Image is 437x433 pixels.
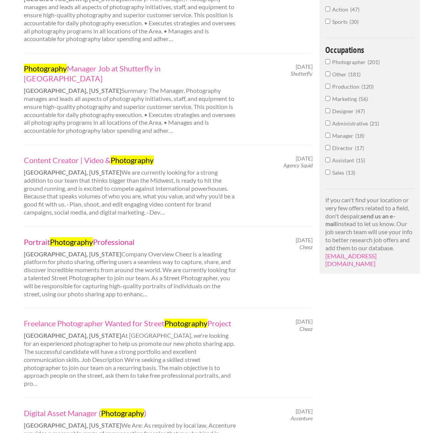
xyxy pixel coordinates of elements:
em: Accenture [291,415,313,421]
a: Content Creator | Video &Photography [24,155,237,165]
span: Designer [332,108,356,114]
input: Other181 [325,71,330,76]
strong: [GEOGRAPHIC_DATA], [US_STATE] [24,169,121,176]
a: PortraitPhotographyProfessional [24,237,237,247]
input: Administrative21 [325,121,330,126]
span: Director [332,145,355,151]
input: Assistant15 [325,157,330,162]
span: 17 [355,145,364,151]
strong: [GEOGRAPHIC_DATA], [US_STATE] [24,421,121,429]
span: 18 [355,132,364,139]
input: Sales13 [325,170,330,175]
span: Other [332,71,348,78]
em: Cheez [300,244,313,250]
span: Production [332,83,361,90]
input: Manager18 [325,133,330,138]
input: Marketing56 [325,96,330,101]
input: Photographer201 [325,59,330,64]
strong: [GEOGRAPHIC_DATA], [US_STATE] [24,332,121,339]
mark: Photography [111,155,154,165]
span: Action [332,6,350,13]
span: 30 [349,18,359,25]
em: Cheez [300,326,313,332]
span: Sales [332,169,346,176]
mark: Photography [101,408,144,418]
span: Administrative [332,120,370,127]
span: [DATE] [296,318,313,325]
p: If you can't find your location or very few offers related to a field, don't despair, instead to ... [325,196,415,268]
h4: Occupations [325,45,415,54]
a: Digital Asset Manager (Photography) [24,408,237,418]
span: 21 [370,120,379,127]
span: 15 [356,157,365,164]
mark: Photography [24,64,67,73]
input: Sports30 [325,19,330,24]
a: Freelance Photographer Wanted for StreetPhotographyProject [24,318,237,328]
span: [DATE] [296,408,313,415]
span: 56 [359,96,368,102]
span: Sports [332,18,349,25]
mark: Photography [164,319,207,328]
div: At [GEOGRAPHIC_DATA], we're looking for an experienced photographer to help us promote our new ph... [17,318,244,388]
span: 201 [367,59,380,65]
input: Action47 [325,7,330,12]
span: 120 [361,83,374,90]
span: 47 [356,108,365,114]
a: PhotographyManager Job at Shutterfly in [GEOGRAPHIC_DATA] [24,63,237,83]
span: Assistant [332,157,356,164]
strong: [GEOGRAPHIC_DATA], [US_STATE] [24,250,121,258]
strong: send us an e-mail [325,212,396,228]
div: We are currently looking for a strong addition to our team that thinks bigger than the Midwest, i... [17,155,244,216]
span: 47 [350,6,359,13]
strong: [GEOGRAPHIC_DATA], [US_STATE] [24,87,121,94]
a: [EMAIL_ADDRESS][DOMAIN_NAME] [325,252,377,268]
span: [DATE] [296,237,313,244]
input: Production120 [325,84,330,89]
span: [DATE] [296,63,313,70]
div: Summary: The Manager, Photography manages and leads all aspects of photography initiatives, staff... [17,63,244,135]
span: Manager [332,132,355,139]
span: Marketing [332,96,359,102]
span: 181 [348,71,361,78]
mark: Photography [50,237,93,246]
span: [DATE] [296,155,313,162]
input: Director17 [325,145,330,150]
span: 13 [346,169,355,176]
div: Company Overview Cheez is a leading platform for photo sharing, offering users a seamless way to ... [17,237,244,298]
input: Designer47 [325,108,330,113]
span: Photographer [332,59,367,65]
em: Agency Squid [283,162,313,169]
em: Shutterfly [291,70,313,77]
